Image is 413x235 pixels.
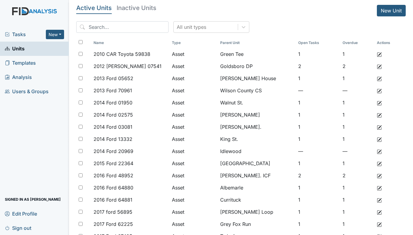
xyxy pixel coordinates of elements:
td: 2 [296,60,340,72]
span: Analysis [5,73,32,82]
span: Templates [5,58,36,68]
span: Signed in as [PERSON_NAME] [5,195,61,204]
td: — [340,145,374,157]
td: 1 [340,97,374,109]
td: Asset [169,84,218,97]
td: Asset [169,121,218,133]
td: Asset [169,109,218,121]
span: Edit Profile [5,209,37,218]
th: Toggle SortBy [340,38,374,48]
td: Asset [169,48,218,60]
td: — [340,84,374,97]
span: 2012 [PERSON_NAME] 07541 [94,63,162,70]
td: 1 [340,72,374,84]
td: [GEOGRAPHIC_DATA] [218,157,296,169]
td: Albemarle [218,182,296,194]
span: Sign out [5,223,31,233]
span: 2016 Ford 48952 [94,172,133,179]
input: Toggle All Rows Selected [79,40,83,44]
span: 2013 Ford 05652 [94,75,133,82]
span: 2014 Ford 03081 [94,123,132,131]
h5: Inactive Units [117,5,156,11]
td: Asset [169,169,218,182]
td: [PERSON_NAME]. ICF [218,169,296,182]
td: Asset [169,97,218,109]
a: Tasks [5,31,46,38]
span: 2013 Ford 70961 [94,87,132,94]
td: 1 [340,133,374,145]
td: 1 [340,194,374,206]
td: 2 [340,169,374,182]
td: [PERSON_NAME] House [218,72,296,84]
td: — [296,145,340,157]
span: Units [5,44,25,53]
td: Green Tee [218,48,296,60]
td: 1 [340,109,374,121]
td: Grey Fox Run [218,218,296,230]
a: New Unit [377,5,406,16]
td: Idlewood [218,145,296,157]
td: 1 [340,206,374,218]
h5: Active Units [76,5,112,11]
td: Asset [169,182,218,194]
td: 1 [296,109,340,121]
th: Toggle SortBy [296,38,340,48]
td: 1 [340,182,374,194]
td: 1 [340,121,374,133]
td: 2 [340,60,374,72]
td: 2 [296,169,340,182]
td: 1 [296,48,340,60]
td: Asset [169,145,218,157]
td: Currituck [218,194,296,206]
td: Asset [169,194,218,206]
td: Wilson County CS [218,84,296,97]
td: Goldsboro DP [218,60,296,72]
span: 2015 Ford 22364 [94,160,133,167]
span: 2014 Ford 02575 [94,111,133,118]
td: Asset [169,218,218,230]
span: 2014 Ford 20969 [94,148,133,155]
td: [PERSON_NAME] Loop [218,206,296,218]
td: Asset [169,157,218,169]
span: 2014 Ford 01950 [94,99,132,106]
td: 1 [296,121,340,133]
td: 1 [296,133,340,145]
td: 1 [296,157,340,169]
td: 1 [340,218,374,230]
button: New [46,30,64,39]
td: Asset [169,72,218,84]
span: 2017 Ford 62225 [94,220,133,228]
td: 1 [340,48,374,60]
td: Asset [169,60,218,72]
th: Actions [374,38,405,48]
td: [PERSON_NAME]. [218,121,296,133]
span: 2017 ford 56895 [94,208,132,216]
td: 1 [296,182,340,194]
td: Walnut St. [218,97,296,109]
td: Asset [169,133,218,145]
span: 2016 Ford 64881 [94,196,132,203]
td: Asset [169,206,218,218]
td: 1 [296,97,340,109]
span: 2014 Ford 13332 [94,135,132,143]
span: 2010 CAR Toyota 59838 [94,50,150,58]
td: 1 [296,218,340,230]
input: Search... [76,21,169,33]
td: — [296,84,340,97]
th: Toggle SortBy [218,38,296,48]
div: All unit types [177,23,206,31]
th: Toggle SortBy [91,38,169,48]
td: 1 [296,206,340,218]
td: [PERSON_NAME] [218,109,296,121]
td: King St. [218,133,296,145]
td: 1 [296,194,340,206]
span: 2016 Ford 64880 [94,184,133,191]
span: Users & Groups [5,87,49,96]
td: 1 [340,157,374,169]
th: Toggle SortBy [169,38,218,48]
td: 1 [296,72,340,84]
